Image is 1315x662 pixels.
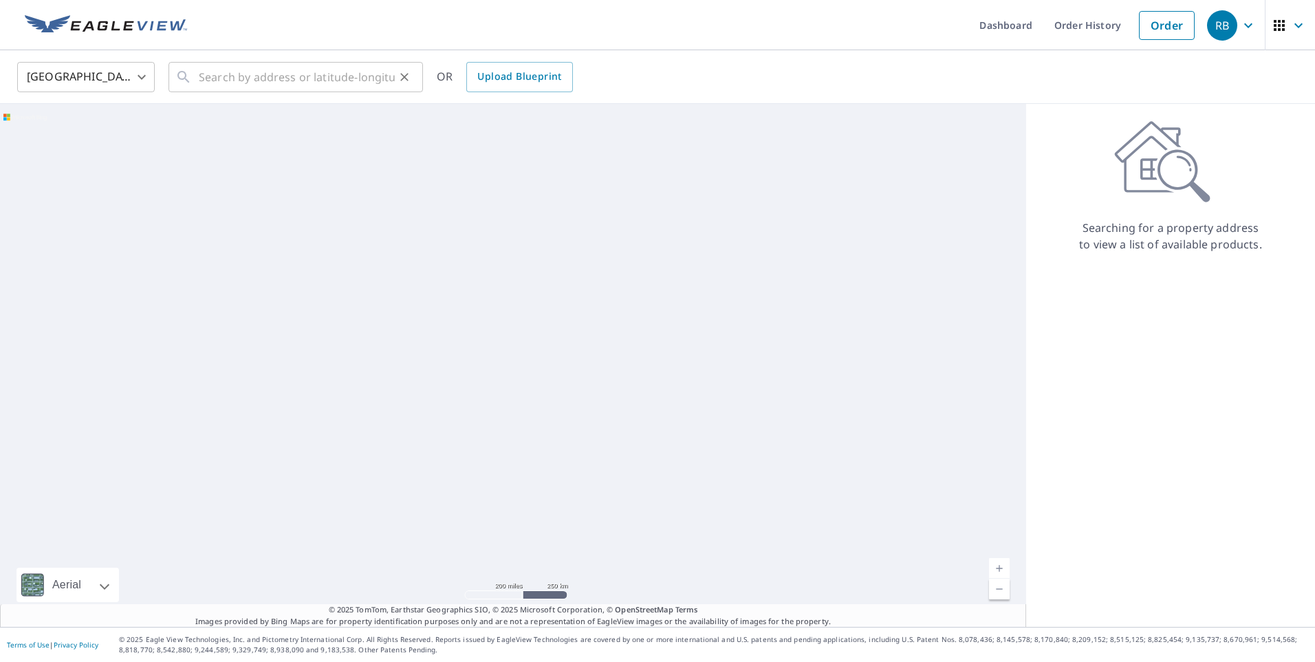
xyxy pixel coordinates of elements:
[1078,220,1263,253] p: Searching for a property address to view a list of available products.
[477,68,561,85] span: Upload Blueprint
[48,568,85,602] div: Aerial
[395,67,414,87] button: Clear
[25,15,187,36] img: EV Logo
[989,558,1010,579] a: Current Level 5, Zoom In
[7,640,50,650] a: Terms of Use
[199,58,395,96] input: Search by address or latitude-longitude
[119,634,1308,655] p: © 2025 Eagle View Technologies, Inc. and Pictometry International Corp. All Rights Reserved. Repo...
[54,640,98,650] a: Privacy Policy
[466,62,572,92] a: Upload Blueprint
[329,604,698,616] span: © 2025 TomTom, Earthstar Geographics SIO, © 2025 Microsoft Corporation, ©
[1139,11,1195,40] a: Order
[675,604,698,615] a: Terms
[615,604,673,615] a: OpenStreetMap
[7,641,98,649] p: |
[17,568,119,602] div: Aerial
[437,62,573,92] div: OR
[1207,10,1237,41] div: RB
[989,579,1010,599] a: Current Level 5, Zoom Out
[17,58,155,96] div: [GEOGRAPHIC_DATA]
